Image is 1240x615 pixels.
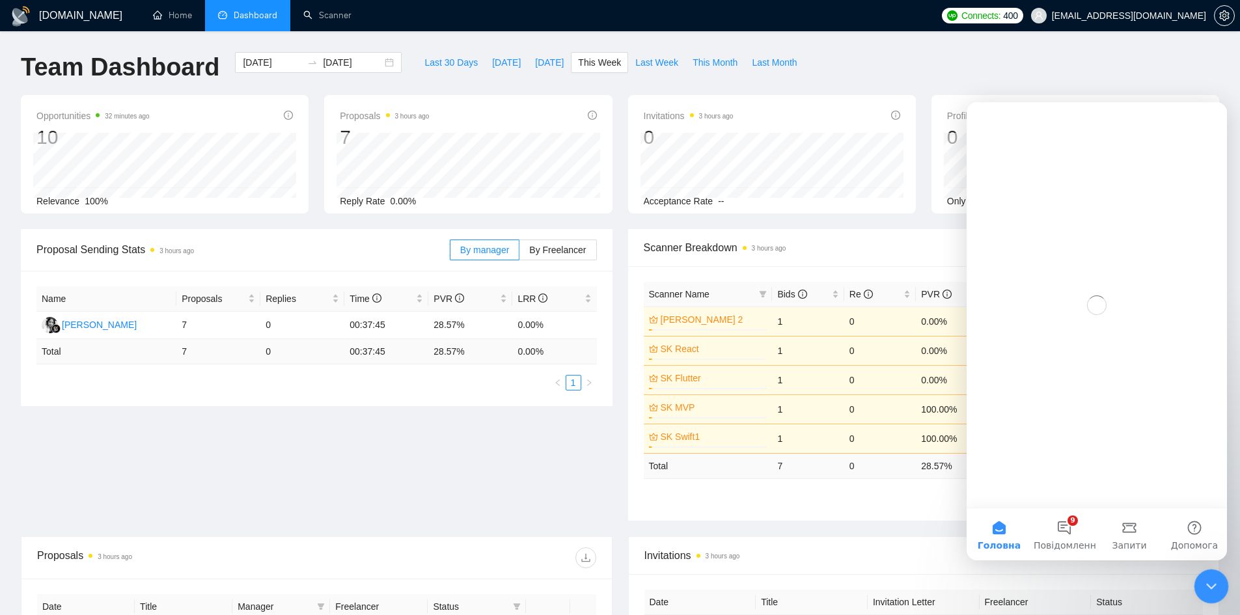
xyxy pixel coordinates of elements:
span: info-circle [538,294,547,303]
span: crown [649,403,658,412]
td: 0.00% [916,307,987,336]
td: 0 [844,365,916,394]
time: 3 hours ago [395,113,430,120]
span: Re [849,289,873,299]
time: 3 hours ago [706,553,740,560]
h1: Team Dashboard [21,52,219,83]
td: 0 [844,307,916,336]
td: 0.00% [916,336,987,365]
a: GB[PERSON_NAME] [42,319,137,329]
span: Replies [266,292,329,306]
span: 100% [85,196,108,206]
li: 1 [566,375,581,390]
span: crown [649,315,658,324]
span: Last 30 Days [424,55,478,70]
span: info-circle [798,290,807,299]
span: right [585,379,593,387]
span: Proposals [340,108,429,124]
span: [DATE] [535,55,564,70]
th: Proposals [176,286,260,312]
th: Invitation Letter [868,590,980,615]
iframe: To enrich screen reader interactions, please activate Accessibility in Grammarly extension settings [1194,569,1229,604]
th: Replies [260,286,344,312]
td: 0 [844,336,916,365]
span: Last Month [752,55,797,70]
button: setting [1214,5,1235,26]
span: Status [433,599,507,614]
span: Only exclusive agency members [947,196,1079,206]
span: info-circle [943,290,952,299]
span: Scanner Name [649,289,710,299]
th: Freelancer [980,590,1092,615]
td: 28.57 % [428,339,512,364]
td: 1 [772,307,844,336]
td: 28.57 % [916,453,987,478]
td: 1 [772,394,844,424]
td: 00:37:45 [344,312,428,339]
button: Last 30 Days [417,52,485,73]
span: info-circle [284,111,293,120]
span: PVR [434,294,464,304]
span: Manager [238,599,312,614]
a: SK MVP [661,400,765,415]
span: info-circle [891,111,900,120]
span: By Freelancer [529,245,586,255]
td: 100.00% [916,424,987,453]
a: [PERSON_NAME] 2 [661,312,765,327]
th: Title [756,590,868,615]
span: dashboard [218,10,227,20]
button: left [550,375,566,390]
time: 32 minutes ago [105,113,149,120]
th: Name [36,286,176,312]
td: 1 [772,336,844,365]
td: 0.00% [916,365,987,394]
button: This Week [571,52,628,73]
span: This Month [693,55,737,70]
button: Last Month [745,52,804,73]
button: [DATE] [528,52,571,73]
span: Last Week [635,55,678,70]
span: filter [759,290,767,298]
span: Scanner Breakdown [644,239,1204,256]
td: 0 [844,424,916,453]
img: upwork-logo.png [947,10,958,21]
td: 1 [772,365,844,394]
a: homeHome [153,10,192,21]
td: 0 [844,453,916,478]
span: [DATE] [492,55,521,70]
span: crown [649,344,658,353]
img: GB [42,317,58,333]
a: SK Flutter [661,371,765,385]
td: 0 [260,339,344,364]
div: Proposals [37,547,316,568]
a: SK Swift1 [661,430,765,444]
span: LRR [517,294,547,304]
span: filter [756,284,769,304]
a: setting [1214,10,1235,21]
span: filter [317,603,325,610]
td: 0.00 % [512,339,596,364]
th: Date [644,590,756,615]
div: 0 [644,125,734,150]
span: Time [350,294,381,304]
button: download [575,547,596,568]
iframe: Intercom live chat [967,102,1227,560]
th: Status [1091,590,1203,615]
td: 0 [844,394,916,424]
td: 00:37:45 [344,339,428,364]
td: 7 [772,453,844,478]
span: Connects: [961,8,1000,23]
li: Next Page [581,375,597,390]
span: info-circle [455,294,464,303]
time: 3 hours ago [159,247,194,254]
img: gigradar-bm.png [51,324,61,333]
span: By manager [460,245,509,255]
time: 3 hours ago [699,113,734,120]
td: 0.00% [512,312,596,339]
button: [DATE] [485,52,528,73]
